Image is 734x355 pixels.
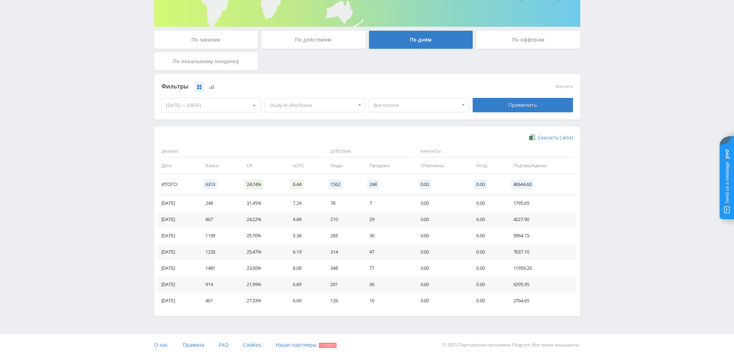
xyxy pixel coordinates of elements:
[323,211,362,228] td: 210
[244,179,264,189] span: 24.74%
[476,31,580,49] div: По офферам
[286,211,323,228] td: 4.88
[243,341,261,348] span: Cookies
[154,341,168,348] span: О нас
[286,293,323,309] td: 6.00
[413,157,469,174] td: Отменены
[369,31,473,49] div: По дням
[325,146,412,158] span: Действия:
[203,179,217,189] span: 6313
[286,228,323,244] td: 5.38
[158,244,198,260] td: [DATE]
[286,276,323,293] td: 6.89
[219,341,229,348] span: FAQ
[473,98,573,112] div: Применить
[362,293,413,309] td: 16
[362,244,413,260] td: 47
[239,211,286,228] td: 24.22%
[413,195,469,211] td: 0.00
[413,260,469,276] td: 0.00
[198,228,239,244] td: 1109
[198,211,239,228] td: 867
[158,276,198,293] td: [DATE]
[158,174,198,195] td: Итого:
[469,228,506,244] td: 0.00
[362,228,413,244] td: 36
[529,134,535,141] img: xlsx
[154,52,258,70] div: По локальному лендингу
[506,157,576,174] td: Подтверждены
[323,244,362,260] td: 314
[555,84,573,89] button: сбросить
[239,157,286,174] td: CR
[286,195,323,211] td: 7.24
[506,228,576,244] td: 5964.15
[511,179,534,189] span: 40644.60
[198,195,239,211] td: 248
[415,146,575,158] span: Финансы:
[286,260,323,276] td: 8.08
[323,260,362,276] td: 348
[183,341,204,348] span: Правила
[239,195,286,211] td: 31.45%
[413,211,469,228] td: 0.00
[367,179,379,189] span: 248
[158,146,321,158] span: Данные:
[198,157,239,174] td: Клики
[374,98,458,112] span: Все потоки
[198,244,239,260] td: 1233
[158,293,198,309] td: [DATE]
[276,341,317,348] span: Наши партнеры
[270,98,354,112] span: Study AI (RevShare)
[469,260,506,276] td: 0.00
[413,228,469,244] td: 0.00
[506,276,576,293] td: 6295.95
[198,276,239,293] td: 914
[323,228,362,244] td: 285
[323,293,362,309] td: 126
[154,31,258,49] div: По заказам
[239,244,286,260] td: 25.47%
[158,260,198,276] td: [DATE]
[286,244,323,260] td: 6.19
[506,195,576,211] td: 1795.65
[469,244,506,260] td: 0.00
[161,81,469,92] div: Фильтры
[506,211,576,228] td: 4227.90
[158,157,198,174] td: Дата
[198,260,239,276] td: 1481
[239,260,286,276] td: 23.50%
[362,276,413,293] td: 36
[328,179,342,189] span: 1562
[469,211,506,228] td: 0.00
[506,293,576,309] td: 2764.65
[413,276,469,293] td: 0.00
[469,195,506,211] td: 0.00
[323,157,362,174] td: Лиды
[323,276,362,293] td: 201
[469,157,506,174] td: Холд
[469,276,506,293] td: 0.00
[158,195,198,211] td: [DATE]
[474,179,487,189] span: 0.00
[538,135,573,140] span: Скачать (.xlsx)
[413,244,469,260] td: 0.00
[469,293,506,309] td: 0.00
[529,134,573,141] a: Скачать (.xlsx)
[362,211,413,228] td: 29
[239,228,286,244] td: 25.70%
[261,31,365,49] div: По действиям
[418,179,431,189] span: 0.00
[506,244,576,260] td: 7637.10
[319,343,336,348] span: Скидки
[362,260,413,276] td: 77
[506,260,576,276] td: 11959.20
[286,157,323,174] td: eCPC
[323,195,362,211] td: 78
[158,211,198,228] td: [DATE]
[162,98,261,112] div: [DATE] — [DATE]
[198,293,239,309] td: 461
[413,293,469,309] td: 0.00
[362,195,413,211] td: 7
[362,157,413,174] td: Продажи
